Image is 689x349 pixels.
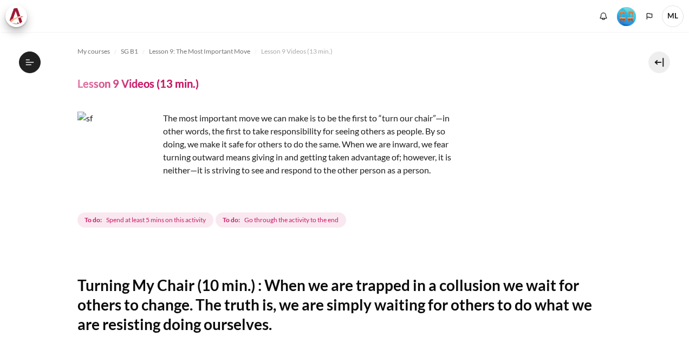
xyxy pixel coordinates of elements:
[149,45,250,58] a: Lesson 9: The Most Important Move
[641,8,658,24] button: Languages
[617,6,636,26] div: Level #4
[595,8,612,24] div: Show notification window with no new notifications
[662,5,684,27] a: User menu
[261,47,333,56] span: Lesson 9 Videos (13 min.)
[121,47,138,56] span: SG B1
[613,6,640,26] a: Level #4
[77,275,612,334] h2: Turning My Chair (10 min.) : When we are trapped in a collusion we wait for others to change. The...
[662,5,684,27] span: ML
[617,7,636,26] img: Level #4
[77,76,199,91] h4: Lesson 9 Videos (13 min.)
[149,47,250,56] span: Lesson 9: The Most Important Move
[77,47,110,56] span: My courses
[244,215,339,225] span: Go through the activity to the end
[121,45,138,58] a: SG B1
[106,215,206,225] span: Spend at least 5 mins on this activity
[5,5,32,27] a: Architeck Architeck
[77,43,612,60] nav: Navigation bar
[77,45,110,58] a: My courses
[84,215,102,225] strong: To do:
[77,112,457,177] p: The most important move we can make is to be the first to “turn our chair”—in other words, the fi...
[9,8,24,24] img: Architeck
[223,215,240,225] strong: To do:
[77,112,159,193] img: sf
[77,210,348,230] div: Completion requirements for Lesson 9 Videos (13 min.)
[261,45,333,58] a: Lesson 9 Videos (13 min.)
